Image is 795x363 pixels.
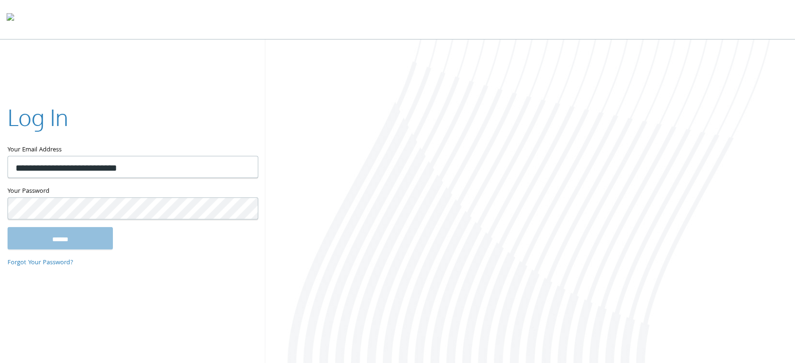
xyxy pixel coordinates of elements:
h2: Log In [8,102,68,133]
img: todyl-logo-dark.svg [7,10,14,29]
keeper-lock: Open Keeper Popup [239,203,251,214]
label: Your Password [8,186,257,197]
a: Forgot Your Password? [8,258,73,268]
keeper-lock: Open Keeper Popup [239,161,251,173]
